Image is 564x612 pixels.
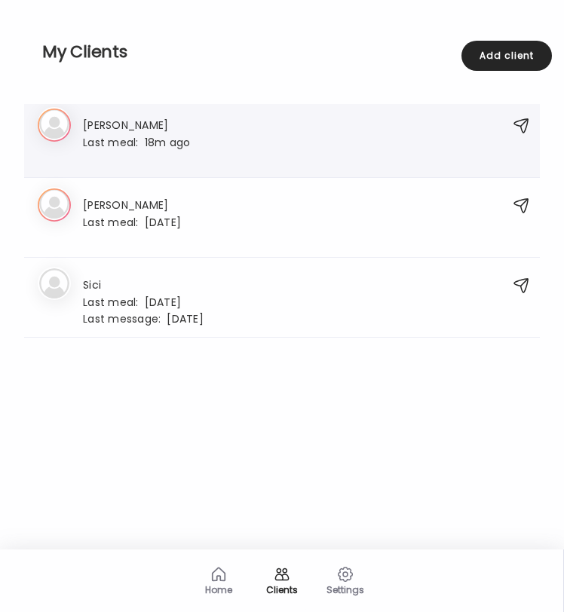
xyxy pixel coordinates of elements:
span: Last meal: [83,215,145,231]
span: Last message: [83,311,167,327]
h2: My Clients [42,41,552,63]
div: [DATE] [83,295,204,308]
div: Settings [318,585,372,595]
div: [DATE] [83,311,204,325]
div: [DATE] [83,215,181,228]
h3: [PERSON_NAME] [83,196,181,212]
div: 18m ago [83,135,190,148]
div: Home [192,585,246,595]
div: Clients [255,585,309,595]
span: Last meal: [83,295,145,311]
h3: [PERSON_NAME] [83,116,190,132]
div: Add client [461,41,552,71]
span: Last meal: [83,135,145,151]
h3: Sici [83,276,204,292]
